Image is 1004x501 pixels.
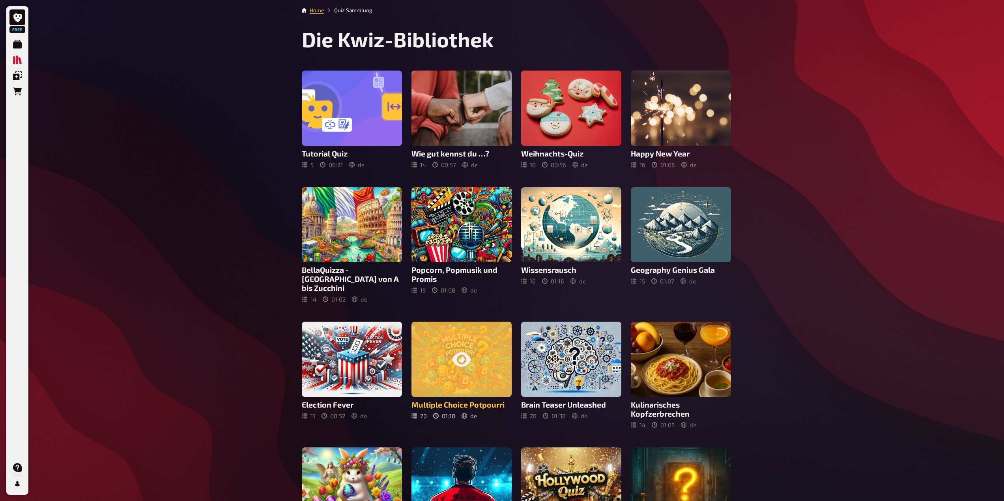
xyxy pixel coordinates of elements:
[651,278,674,285] div: 01 : 07
[302,187,402,303] a: BellaQuizza - [GEOGRAPHIC_DATA] von A bis Zucchini1401:02de
[462,161,478,168] div: de
[542,278,564,285] div: 01 : 16
[681,161,697,168] div: de
[681,278,696,285] div: de
[432,287,455,294] div: 01 : 08
[631,322,731,428] a: Kulinarisches Kopfzerbrechen1401:05de
[631,187,731,303] a: Geography Genius Gala1501:07de
[521,71,621,168] a: Weihnachts-Quiz1000:56de
[521,187,621,303] a: Wissensrausch1601:16de
[302,400,402,409] h3: Election Fever
[462,412,477,419] div: de
[433,412,455,419] div: 01 : 10
[572,161,588,168] div: de
[432,161,456,168] div: 00 : 57
[631,278,645,285] div: 15
[543,412,566,419] div: 01 : 38
[681,421,696,428] div: de
[411,265,512,283] h3: Popcorn, Popmusik und Promis
[302,412,315,419] div: 11
[631,265,731,274] h3: Geography Genius Gala
[631,71,731,168] a: Happy New Year1601:06de
[302,322,402,428] a: Election Fever1100:52de
[302,149,402,158] h3: Tutorial Quiz
[570,278,586,285] div: de
[631,149,731,158] h3: Happy New Year
[652,421,675,428] div: 01 : 05
[572,412,587,419] div: de
[411,322,512,428] a: Multiple Choice Potpourri2001:10de
[320,161,343,168] div: 00 : 21
[631,161,645,168] div: 16
[323,296,346,303] div: 01 : 02
[302,161,314,168] div: 5
[352,296,367,303] div: de
[411,287,426,294] div: 15
[411,149,512,158] h3: Wie gut kennst du …?
[411,187,512,303] a: Popcorn, Popmusik und Promis1501:08de
[411,161,426,168] div: 14
[411,400,512,409] h3: Multiple Choice Potpourri
[310,6,324,14] li: Home
[521,322,621,428] a: Brain Teaser Unleashed2801:38de
[652,161,675,168] div: 01 : 06
[324,6,372,14] li: Quiz Sammlung
[10,27,24,32] span: Free
[521,412,537,419] div: 28
[302,71,402,168] a: Tutorial Quiz500:21de
[631,421,645,428] div: 14
[411,412,427,419] div: 20
[631,400,731,418] h3: Kulinarisches Kopfzerbrechen
[542,161,566,168] div: 00 : 56
[521,400,621,409] h3: Brain Teaser Unleashed
[521,161,536,168] div: 10
[411,71,512,168] a: Wie gut kennst du …?1400:57de
[521,278,536,285] div: 16
[302,27,731,52] h1: Die Kwiz-Bibliothek
[521,265,621,274] h3: Wissensrausch
[310,7,324,13] a: Home
[351,412,367,419] div: de
[462,287,477,294] div: de
[322,412,345,419] div: 00 : 52
[521,149,621,158] h3: Weihnachts-Quiz
[302,296,316,303] div: 14
[302,265,402,292] h3: BellaQuizza - [GEOGRAPHIC_DATA] von A bis Zucchini
[349,161,365,168] div: de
